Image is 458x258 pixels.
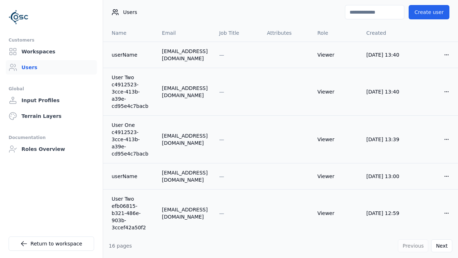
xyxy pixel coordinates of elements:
div: Viewer [317,51,355,58]
div: Viewer [317,173,355,180]
span: — [219,137,224,142]
span: — [219,52,224,58]
th: Created [361,24,410,42]
div: Viewer [317,88,355,95]
a: Roles Overview [6,142,97,156]
a: userName [112,173,151,180]
div: Viewer [317,136,355,143]
span: 16 pages [109,243,132,249]
div: [EMAIL_ADDRESS][DOMAIN_NAME] [162,206,208,220]
th: Role [312,24,361,42]
a: User Two c4912523-3cce-413b-a39e-cd95e4c7bacb [112,74,151,110]
span: — [219,173,224,179]
div: Viewer [317,210,355,217]
span: — [219,210,224,216]
span: Users [123,9,137,16]
div: [EMAIL_ADDRESS][DOMAIN_NAME] [162,85,208,99]
a: Return to workspace [9,236,94,251]
div: [DATE] 12:59 [366,210,404,217]
th: Attributes [261,24,312,42]
div: Customers [9,36,94,44]
button: Create user [409,5,449,19]
img: Logo [9,7,29,27]
div: [EMAIL_ADDRESS][DOMAIN_NAME] [162,169,208,183]
button: Next [431,239,452,252]
span: — [219,89,224,95]
th: Email [156,24,214,42]
div: [DATE] 13:40 [366,88,404,95]
div: [EMAIL_ADDRESS][DOMAIN_NAME] [162,48,208,62]
th: Job Title [213,24,261,42]
th: Name [103,24,156,42]
div: [EMAIL_ADDRESS][DOMAIN_NAME] [162,132,208,147]
a: userName [112,51,151,58]
a: Workspaces [6,44,97,59]
div: [DATE] 13:00 [366,173,404,180]
a: Users [6,60,97,75]
div: [DATE] 13:39 [366,136,404,143]
a: User Two efb06815-b321-486e-903b-3ccef42a50f2 [112,195,151,231]
a: User One c4912523-3cce-413b-a39e-cd95e4c7bacb [112,121,151,157]
div: [DATE] 13:40 [366,51,404,58]
a: Input Profiles [6,93,97,107]
div: Documentation [9,133,94,142]
div: Global [9,85,94,93]
a: Terrain Layers [6,109,97,123]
